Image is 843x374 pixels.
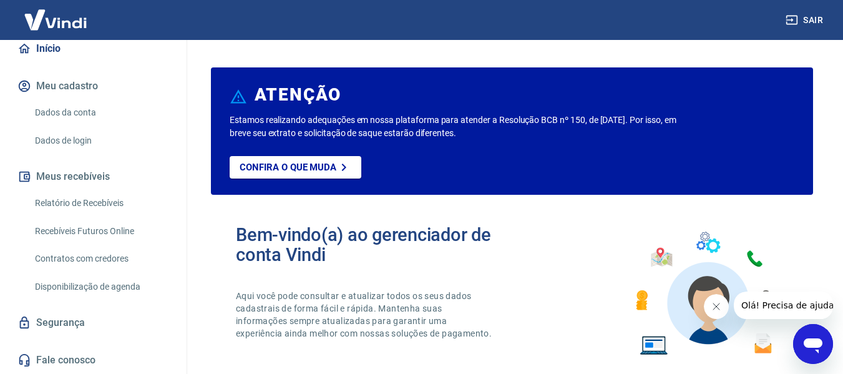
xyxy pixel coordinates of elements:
a: Disponibilização de agenda [30,274,172,300]
a: Dados da conta [30,100,172,125]
button: Meus recebíveis [15,163,172,190]
a: Contratos com credores [30,246,172,272]
button: Sair [783,9,828,32]
iframe: Fechar mensagem [704,294,729,319]
a: Fale conosco [15,347,172,374]
a: Relatório de Recebíveis [30,190,172,216]
p: Estamos realizando adequações em nossa plataforma para atender a Resolução BCB nº 150, de [DATE].... [230,114,681,140]
p: Aqui você pode consultar e atualizar todos os seus dados cadastrais de forma fácil e rápida. Mant... [236,290,494,340]
iframe: Botão para abrir a janela de mensagens [793,324,833,364]
a: Recebíveis Futuros Online [30,219,172,244]
p: Confira o que muda [240,162,336,173]
span: Olá! Precisa de ajuda? [7,9,105,19]
iframe: Mensagem da empresa [734,292,833,319]
img: Imagem de um avatar masculino com diversos icones exemplificando as funcionalidades do gerenciado... [625,225,788,363]
a: Confira o que muda [230,156,361,179]
img: Vindi [15,1,96,39]
h2: Bem-vindo(a) ao gerenciador de conta Vindi [236,225,512,265]
button: Meu cadastro [15,72,172,100]
h6: ATENÇÃO [255,89,341,101]
a: Início [15,35,172,62]
a: Segurança [15,309,172,337]
a: Dados de login [30,128,172,154]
